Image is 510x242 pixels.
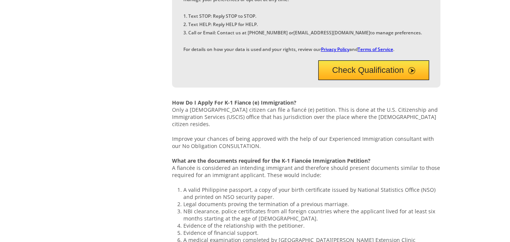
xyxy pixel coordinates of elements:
p: A fiancée is considered an intending immigrant and therefore should present documents similar to ... [172,157,440,179]
p: Only a [DEMOGRAPHIC_DATA] citizen can file a fiancé (e) petition. This is done at the U.S. Citize... [172,99,440,128]
button: Check Qualification [318,60,429,80]
li: Legal documents proving the termination of a previous marriage. [183,200,440,208]
li: Evidence of financial support. [183,229,440,236]
li: A valid Philippine passport, a copy of your birth certificate issued by National Statistics Offic... [183,186,440,200]
strong: What are the documents required for the K-1 Fiancée Immigration Petition? [172,157,370,164]
a: Terms of Service [358,46,393,52]
li: NBI clearance, police certificates from all foreign countries where the applicant lived for at le... [183,208,440,222]
a: Privacy Policy [321,46,349,52]
li: Evidence of the relationship with the petitioner. [183,222,440,229]
strong: How Do I Apply For K-1 Fiance (e) Immigration? [172,99,296,106]
p: Improve your chances of being approved with the help of our Experienced Immigration consultant wi... [172,135,440,150]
